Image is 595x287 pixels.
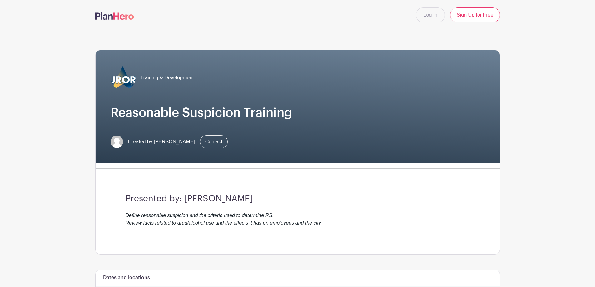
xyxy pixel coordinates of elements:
[95,12,134,20] img: logo-507f7623f17ff9eddc593b1ce0a138ce2505c220e1c5a4e2b4648c50719b7d32.svg
[416,7,445,22] a: Log In
[200,135,228,148] a: Contact
[450,7,500,22] a: Sign Up for Free
[111,65,136,90] img: 2023_COA_Horiz_Logo_PMS_BlueStroke%204.png
[111,136,123,148] img: default-ce2991bfa6775e67f084385cd625a349d9dcbb7a52a09fb2fda1e96e2d18dcdb.png
[141,74,194,82] span: Training & Development
[128,138,195,146] span: Created by [PERSON_NAME]
[126,194,470,204] h3: Presented by: [PERSON_NAME]
[126,213,322,225] em: Define reasonable suspicion and the criteria used to determine RS. Review facts related to drug/a...
[103,275,150,281] h6: Dates and locations
[111,105,485,120] h1: Reasonable Suspicion Training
